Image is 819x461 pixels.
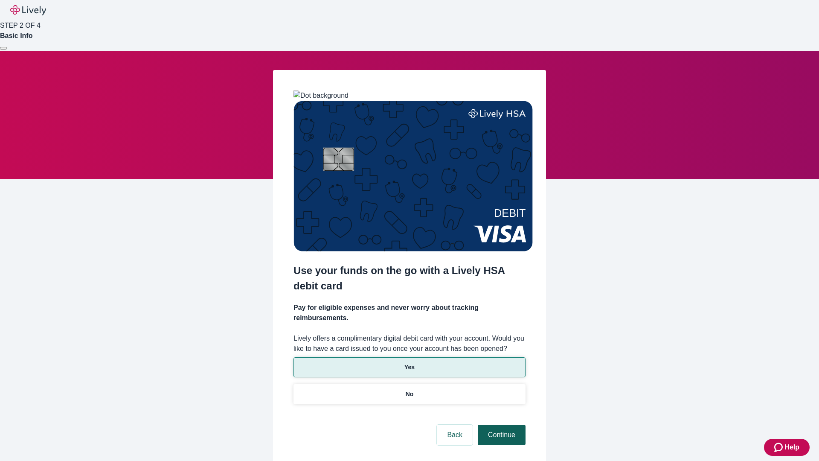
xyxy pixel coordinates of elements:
[293,384,526,404] button: No
[764,439,810,456] button: Zendesk support iconHelp
[10,5,46,15] img: Lively
[293,101,533,251] img: Debit card
[774,442,784,452] svg: Zendesk support icon
[406,390,414,399] p: No
[293,90,349,101] img: Dot background
[437,425,473,445] button: Back
[293,303,526,323] h4: Pay for eligible expenses and never worry about tracking reimbursements.
[784,442,799,452] span: Help
[404,363,415,372] p: Yes
[293,263,526,294] h2: Use your funds on the go with a Lively HSA debit card
[293,357,526,377] button: Yes
[478,425,526,445] button: Continue
[293,333,526,354] label: Lively offers a complimentary digital debit card with your account. Would you like to have a card...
